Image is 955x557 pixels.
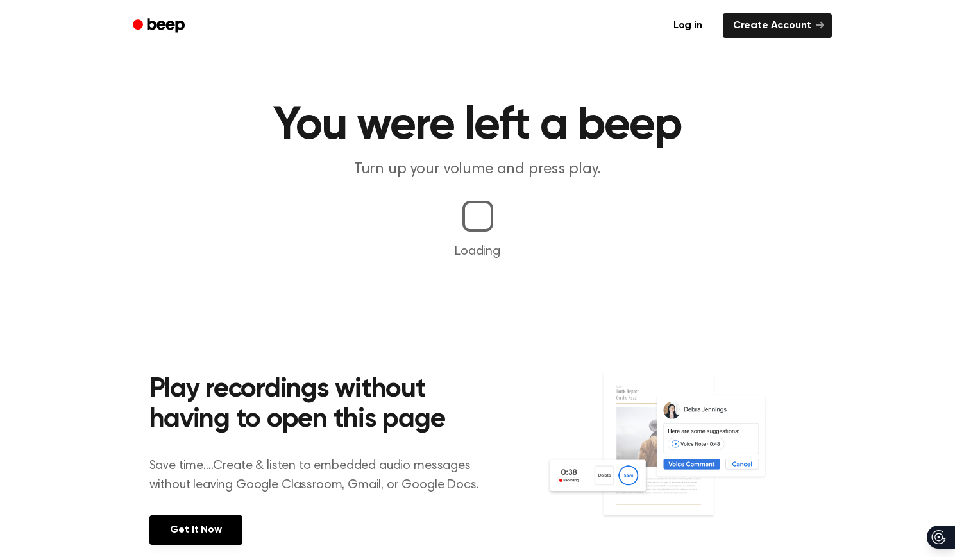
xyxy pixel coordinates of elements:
a: Get It Now [149,515,242,545]
a: Beep [124,13,196,39]
h1: You were left a beep [149,103,806,149]
img: Voice Comments on Docs and Recording Widget [546,371,806,544]
p: Loading [15,242,940,261]
a: Log in [661,11,715,40]
h2: Play recordings without having to open this page [149,375,495,436]
p: Save time....Create & listen to embedded audio messages without leaving Google Classroom, Gmail, ... [149,456,495,495]
a: Create Account [723,13,832,38]
p: Turn up your volume and press play. [232,159,724,180]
